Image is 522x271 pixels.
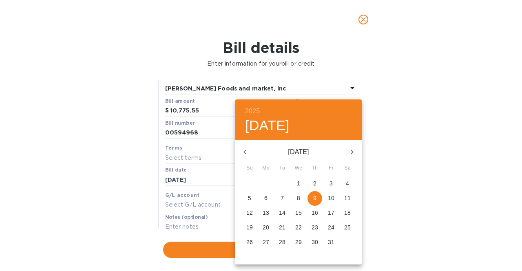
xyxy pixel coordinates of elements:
[328,238,334,246] p: 31
[297,194,300,202] p: 8
[275,206,290,220] button: 14
[340,164,355,172] span: Sa
[291,235,306,250] button: 29
[245,117,290,134] button: [DATE]
[275,235,290,250] button: 28
[297,179,300,187] p: 1
[246,223,253,231] p: 19
[340,191,355,206] button: 11
[324,235,338,250] button: 31
[291,164,306,172] span: We
[279,209,285,217] p: 14
[307,164,322,172] span: Th
[344,223,351,231] p: 25
[340,206,355,220] button: 18
[263,223,269,231] p: 20
[275,164,290,172] span: Tu
[307,235,322,250] button: 30
[263,209,269,217] p: 13
[312,223,318,231] p: 23
[263,238,269,246] p: 27
[328,194,334,202] p: 10
[259,235,273,250] button: 27
[242,206,257,220] button: 12
[340,176,355,191] button: 4
[324,164,338,172] span: Fr
[242,191,257,206] button: 5
[346,179,349,187] p: 4
[295,209,302,217] p: 15
[275,191,290,206] button: 7
[242,235,257,250] button: 26
[324,206,338,220] button: 17
[264,194,268,202] p: 6
[259,206,273,220] button: 13
[312,238,318,246] p: 30
[242,164,257,172] span: Su
[242,220,257,235] button: 19
[291,191,306,206] button: 8
[255,147,342,157] p: [DATE]
[312,209,318,217] p: 16
[307,176,322,191] button: 2
[279,223,285,231] p: 21
[291,220,306,235] button: 22
[313,179,316,187] p: 2
[246,209,253,217] p: 12
[324,191,338,206] button: 10
[295,223,302,231] p: 22
[281,194,284,202] p: 7
[307,220,322,235] button: 23
[245,106,260,117] button: 2025
[248,194,251,202] p: 5
[328,223,334,231] p: 24
[307,206,322,220] button: 16
[259,220,273,235] button: 20
[246,238,253,246] p: 26
[259,191,273,206] button: 6
[324,176,338,191] button: 3
[324,220,338,235] button: 24
[291,176,306,191] button: 1
[275,220,290,235] button: 21
[328,209,334,217] p: 17
[313,194,316,202] p: 9
[344,209,351,217] p: 18
[330,179,333,187] p: 3
[307,191,322,206] button: 9
[340,220,355,235] button: 25
[259,164,273,172] span: Mo
[279,238,285,246] p: 28
[295,238,302,246] p: 29
[291,206,306,220] button: 15
[344,194,351,202] p: 11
